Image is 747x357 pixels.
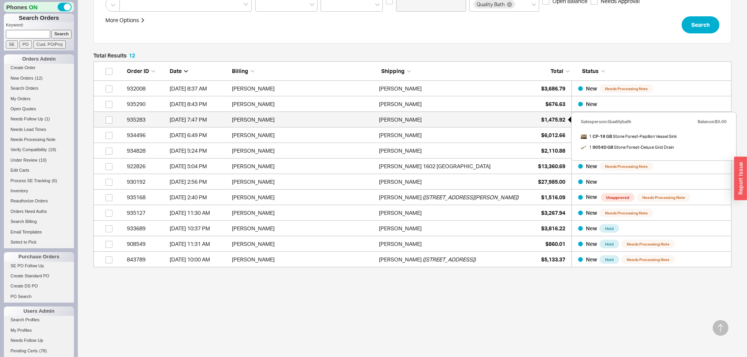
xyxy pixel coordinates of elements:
a: Select to Pick [4,238,74,246]
a: 908549[DATE] 11:31 AM[PERSON_NAME][PERSON_NAME]$860.01New HoldNeeds Processing Note [93,236,731,252]
svg: open menu [310,3,314,6]
a: 843789[DATE] 10:00 AM[PERSON_NAME][PERSON_NAME]([STREET_ADDRESS])$5,133.37New HoldNeeds Processin... [93,252,731,267]
img: file_souay6 [581,145,587,150]
h1: Search Orders [4,14,74,22]
div: [PERSON_NAME] [232,158,375,174]
div: 908549 [127,236,166,252]
span: ( 78 ) [39,348,47,353]
span: Needs Processing Note [637,193,691,202]
a: Open Quotes [4,105,74,113]
div: 8/5/25 11:31 AM [170,236,228,252]
div: [PERSON_NAME] [232,174,375,190]
span: ( [STREET_ADDRESS][PERSON_NAME] ) [423,190,519,205]
span: Total [551,68,563,74]
a: SE PO Follow Up [4,262,74,270]
input: Cust. PO/Proj [33,40,66,49]
a: 933689[DATE] 10:37 PM[PERSON_NAME][PERSON_NAME]$3,816.22New Hold [93,221,731,236]
span: ( 1 ) [45,117,50,121]
a: 922826[DATE] 5:04 PM[PERSON_NAME][PERSON_NAME] 1602 [GEOGRAPHIC_DATA]$13,360.69New Needs Processi... [93,158,731,174]
a: Inventory [4,187,74,195]
div: [PERSON_NAME] [379,127,422,143]
a: Search Billing [4,218,74,226]
span: Shipping [381,68,405,74]
div: 8/20/25 5:24 PM [170,143,228,158]
span: New Orders [11,76,33,80]
a: Under Review(10) [4,156,74,164]
span: ( 12 ) [35,76,43,80]
span: Needs Processing Note [600,84,653,93]
span: ( 19 ) [49,147,56,152]
div: Status [576,67,727,75]
div: 8/20/25 2:40 PM [170,190,228,205]
span: $3,816.22 [541,225,565,232]
span: Billing [232,68,248,74]
span: Search [691,20,710,30]
a: Needs Processing Note [4,136,74,144]
a: 1 CP-18 GB Stone Forest-Papillon Vessel Sink [581,131,677,142]
div: 8/20/25 6:49 PM [170,127,228,143]
div: 8/20/25 8:43 PM [170,96,228,112]
span: Date [170,68,182,74]
a: Needs Lead Times [4,125,74,134]
svg: open menu [375,3,380,6]
div: grid [93,81,731,267]
span: Under Review [11,158,37,162]
div: 935290 [127,96,166,112]
div: 935168 [127,190,166,205]
span: Needs Processing Note [621,240,675,248]
div: 1/2/25 10:00 AM [170,252,228,267]
a: 934496[DATE] 6:49 PM[PERSON_NAME][PERSON_NAME]$6,012.66New Needs Processing Note [93,127,731,143]
span: $27,985.00 [538,178,565,185]
div: Total [531,67,570,75]
span: ( [STREET_ADDRESS] ) [423,252,476,267]
a: Reauthorize Orders [4,197,74,205]
span: New [586,85,597,92]
div: [PERSON_NAME] [232,252,375,267]
b: CP-18 GB [593,134,612,139]
div: [PERSON_NAME] [379,143,422,158]
a: 930192[DATE] 2:56 PM[PERSON_NAME][PERSON_NAME]$27,985.00New [93,174,731,190]
a: Orders Need Auths [4,207,74,216]
div: [PERSON_NAME] [232,221,375,236]
div: Billing [232,67,377,75]
p: Keyword: [6,22,74,30]
div: [PERSON_NAME] [232,112,375,127]
div: 8/12/25 10:37 PM [170,221,228,236]
div: [PERSON_NAME] [379,81,422,96]
a: Process SE Tracking(6) [4,177,74,185]
a: PO Search [4,293,74,301]
span: $860.01 [545,240,565,247]
div: [PERSON_NAME] [379,96,422,112]
div: [PERSON_NAME] [232,236,375,252]
div: [PERSON_NAME] [379,205,422,221]
span: ( 10 ) [39,158,47,162]
div: 922826 [127,158,166,174]
button: More Options [105,16,145,24]
a: Edit Carts [4,166,74,174]
div: [PERSON_NAME] 1602 [GEOGRAPHIC_DATA] [379,158,491,174]
input: SE [6,40,18,49]
div: [PERSON_NAME] [232,96,375,112]
a: 935127[DATE] 11:30 AM[PERSON_NAME][PERSON_NAME]$3,267.94New Needs Processing Note [93,205,731,221]
a: Search Profiles [4,316,74,324]
img: file_kgsdfc [581,134,587,139]
span: $1,475.92 [541,116,565,123]
div: Balance: $0.00 [698,116,727,127]
span: Verify Compatibility [11,147,47,152]
div: 934496 [127,127,166,143]
span: Hold [600,255,619,264]
div: [PERSON_NAME] [232,205,375,221]
span: New [586,225,597,232]
span: Needs Processing Note [621,255,675,264]
div: [PERSON_NAME] [379,112,422,127]
a: Search Orders [4,84,74,92]
span: $3,267.94 [541,209,565,216]
div: 932008 [127,81,166,96]
input: Search [51,30,72,38]
span: New [586,193,598,200]
div: [PERSON_NAME] [232,127,375,143]
div: Users Admin [4,306,74,316]
span: $13,360.69 [538,163,565,169]
div: Order ID [127,67,166,75]
span: Hold [600,224,619,233]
